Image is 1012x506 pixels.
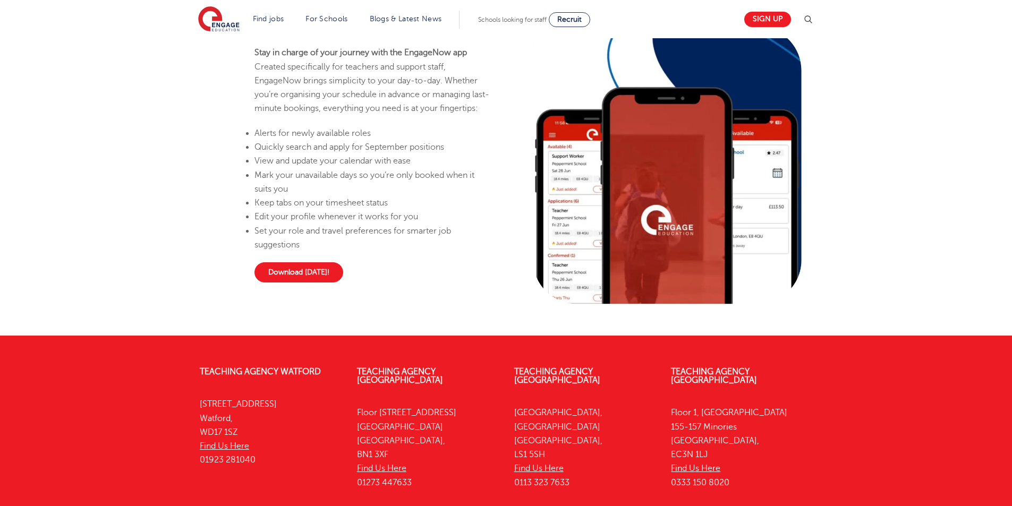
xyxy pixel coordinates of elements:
span: Recruit [557,15,582,23]
li: Alerts for newly available roles [254,126,492,140]
p: Floor [STREET_ADDRESS] [GEOGRAPHIC_DATA] [GEOGRAPHIC_DATA], BN1 3XF 01273 447633 [357,406,498,490]
li: Quickly search and apply for September positions [254,140,492,154]
li: Edit your profile whenever it works for you [254,210,492,224]
a: Teaching Agency Watford [200,367,321,376]
a: Teaching Agency [GEOGRAPHIC_DATA] [671,367,757,385]
p: [GEOGRAPHIC_DATA], [GEOGRAPHIC_DATA] [GEOGRAPHIC_DATA], LS1 5SH 0113 323 7633 [514,406,656,490]
p: Floor 1, [GEOGRAPHIC_DATA] 155-157 Minories [GEOGRAPHIC_DATA], EC3N 1LJ 0333 150 8020 [671,406,812,490]
a: For Schools [305,15,347,23]
p: Created specifically for teachers and support staff, EngageNow brings simplicity to your day-to-d... [254,46,492,115]
a: Teaching Agency [GEOGRAPHIC_DATA] [357,367,443,385]
a: Teaching Agency [GEOGRAPHIC_DATA] [514,367,600,385]
strong: Stay in charge of your journey with the EngageNow app [254,48,467,57]
a: Sign up [744,12,791,27]
img: Engage Education [198,6,240,33]
li: Mark your unavailable days so you’re only booked when it suits you [254,168,492,196]
li: Keep tabs on your timesheet status [254,196,492,210]
a: Find Us Here [200,441,249,451]
li: View and update your calendar with ease [254,154,492,168]
a: Download [DATE]! [254,262,343,282]
a: Recruit [549,12,590,27]
a: Find Us Here [671,464,720,473]
p: [STREET_ADDRESS] Watford, WD17 1SZ 01923 281040 [200,397,341,467]
a: Find Us Here [357,464,406,473]
li: Set your role and travel preferences for smarter job suggestions [254,224,492,252]
a: Find jobs [253,15,284,23]
a: Find Us Here [514,464,564,473]
span: Schools looking for staff [478,16,547,23]
a: Blogs & Latest News [370,15,442,23]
